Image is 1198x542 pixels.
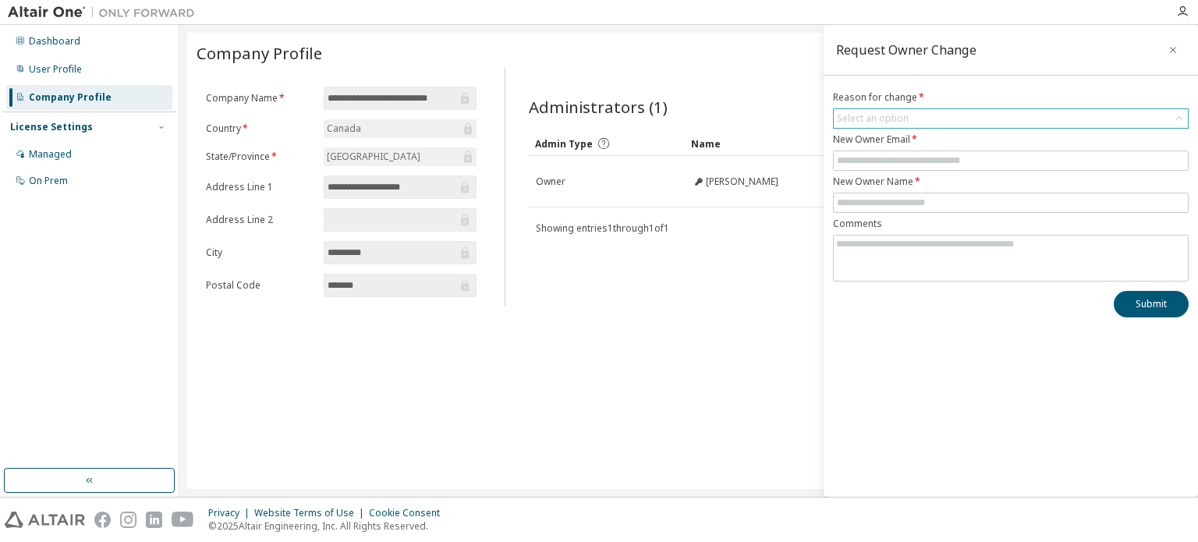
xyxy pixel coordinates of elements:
[8,5,203,20] img: Altair One
[94,512,111,528] img: facebook.svg
[29,148,72,161] div: Managed
[206,92,314,105] label: Company Name
[833,133,1189,146] label: New Owner Email
[5,512,85,528] img: altair_logo.svg
[836,44,976,56] div: Request Owner Change
[206,122,314,135] label: Country
[254,507,369,519] div: Website Terms of Use
[208,519,449,533] p: © 2025 Altair Engineering, Inc. All Rights Reserved.
[29,175,68,187] div: On Prem
[324,148,423,165] div: [GEOGRAPHIC_DATA]
[369,507,449,519] div: Cookie Consent
[324,119,477,138] div: Canada
[833,175,1189,188] label: New Owner Name
[206,246,314,259] label: City
[172,512,194,528] img: youtube.svg
[536,175,565,188] span: Owner
[206,214,314,226] label: Address Line 2
[29,63,82,76] div: User Profile
[206,151,314,163] label: State/Province
[324,147,477,166] div: [GEOGRAPHIC_DATA]
[197,42,322,64] span: Company Profile
[206,181,314,193] label: Address Line 1
[29,91,112,104] div: Company Profile
[1114,291,1189,317] button: Submit
[146,512,162,528] img: linkedin.svg
[536,221,669,235] span: Showing entries 1 through 1 of 1
[208,507,254,519] div: Privacy
[324,120,363,137] div: Canada
[10,121,93,133] div: License Settings
[837,112,909,125] div: Select an option
[834,109,1188,128] div: Select an option
[206,279,314,292] label: Postal Code
[691,131,835,156] div: Name
[529,96,668,118] span: Administrators (1)
[29,35,80,48] div: Dashboard
[120,512,136,528] img: instagram.svg
[706,175,778,188] span: [PERSON_NAME]
[535,137,593,151] span: Admin Type
[833,91,1189,104] label: Reason for change
[833,218,1189,230] label: Comments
